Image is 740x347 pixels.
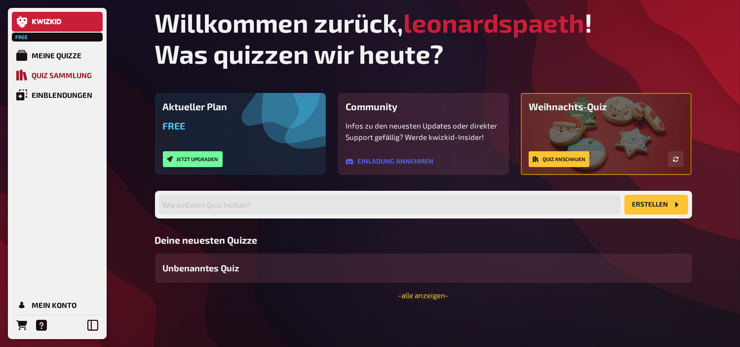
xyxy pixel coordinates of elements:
[32,301,77,309] div: Mein Konto
[163,261,239,275] span: Unbenanntes Quiz
[159,195,621,215] input: Wie soll dein Quiz heißen?
[163,151,223,167] button: Jetzt upgraden
[155,7,692,69] h1: Willkommen zurück, ! Was quizzen wir heute?
[32,90,92,99] div: Einblendungen
[529,151,589,167] a: Quiz anschauen
[32,315,51,335] a: Hilfe
[624,195,688,215] button: Erstellen
[346,120,501,142] p: Infos zu den neuesten Updates oder direkter Support gefällig? Werde kwizkid-Insider!
[12,65,103,85] a: Quiz Sammlung
[529,101,684,112] h3: Weihnachts-Quiz
[155,234,692,246] h3: Deine neuesten Quizze
[346,101,501,112] h3: Community
[12,295,103,315] a: Mein Konto
[32,51,81,60] div: Meine Quizze
[398,291,449,300] a: -alle anzeigen-
[12,315,32,335] a: Bestellungen
[12,45,103,65] a: Meine Quizze
[12,85,103,105] a: Einblendungen
[163,101,318,112] h3: Aktueller Plan
[13,34,31,40] span: Free
[155,254,692,283] a: Unbenanntes Quiz
[346,158,433,166] a: Einladung annehmen
[404,7,585,38] span: leonardspaeth
[32,71,92,80] div: Quiz Sammlung
[163,120,186,131] span: Free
